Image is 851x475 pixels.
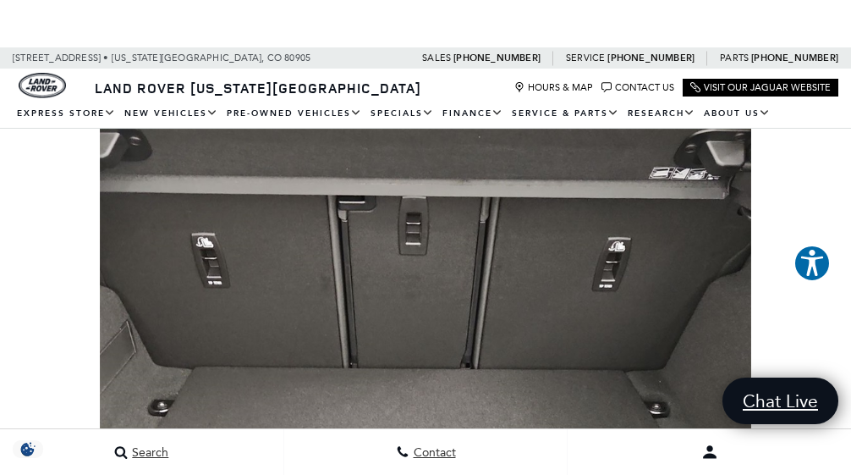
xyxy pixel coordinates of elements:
[19,73,66,98] a: land-rover
[95,79,421,97] span: Land Rover [US_STATE][GEOGRAPHIC_DATA]
[722,378,838,424] a: Chat Live
[13,47,109,69] span: [STREET_ADDRESS] •
[128,445,168,460] span: Search
[734,389,826,412] span: Chat Live
[751,52,838,64] a: [PHONE_NUMBER]
[112,47,265,69] span: [US_STATE][GEOGRAPHIC_DATA],
[120,99,222,129] a: New Vehicles
[568,431,851,473] button: Open user profile menu
[422,47,453,69] span: Sales
[623,99,700,129] a: Research
[690,82,831,93] a: Visit Our Jaguar Website
[8,440,47,458] img: Opt-Out Icon
[601,82,674,93] a: Contact Us
[366,99,438,129] a: Specials
[514,82,593,93] a: Hours & Map
[267,47,282,69] span: CO
[19,73,66,98] img: Land Rover
[720,47,751,69] span: Parts
[409,445,456,460] span: Contact
[438,99,508,129] a: Finance
[13,99,120,129] a: EXPRESS STORE
[13,99,838,129] nav: Main Navigation
[13,52,310,64] a: [STREET_ADDRESS] • [US_STATE][GEOGRAPHIC_DATA], CO 80905
[700,99,775,129] a: About Us
[793,245,831,285] aside: Accessibility Help Desk
[222,99,366,129] a: Pre-Owned Vehicles
[8,440,47,458] section: Click to Open Cookie Consent Modal
[793,245,831,282] button: Explore your accessibility options
[85,79,431,97] a: Land Rover [US_STATE][GEOGRAPHIC_DATA]
[284,47,310,69] span: 80905
[508,99,623,129] a: Service & Parts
